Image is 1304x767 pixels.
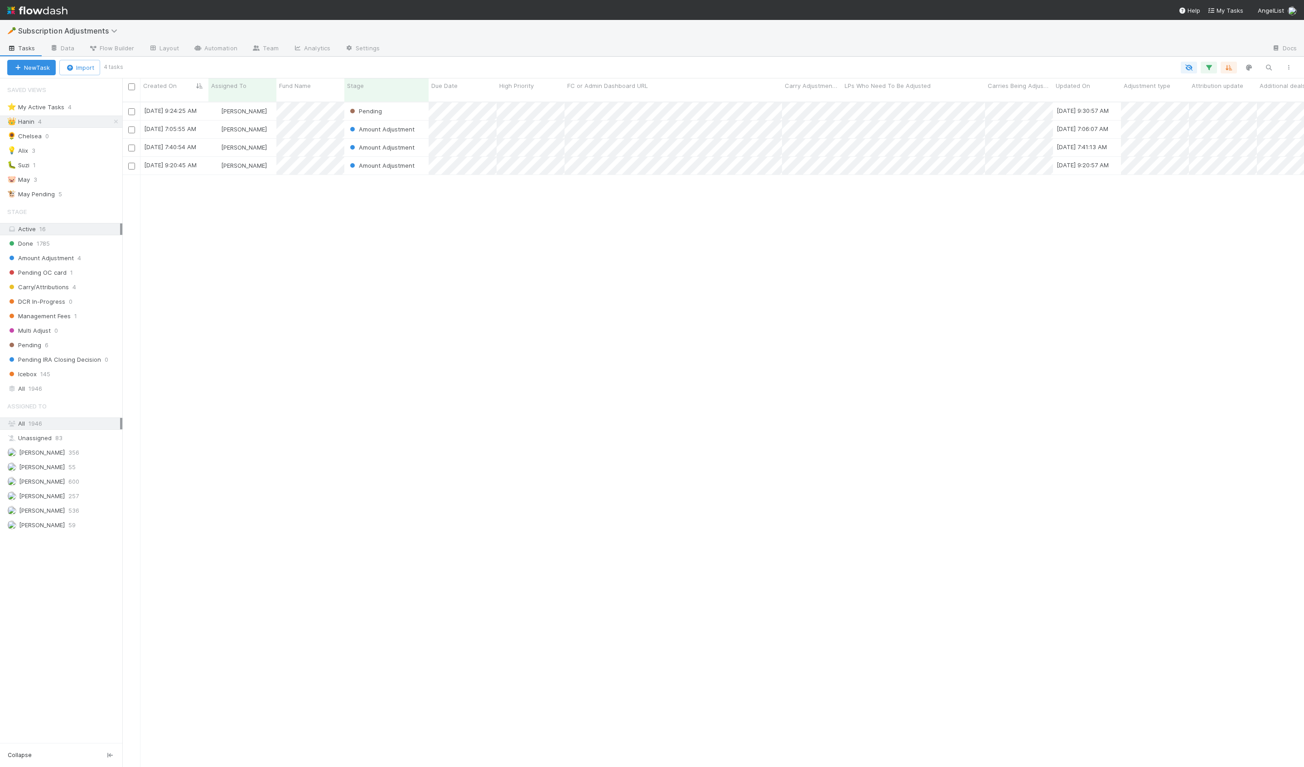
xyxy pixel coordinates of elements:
span: Amount Adjustment [7,252,74,264]
span: [PERSON_NAME] [221,144,267,151]
span: [PERSON_NAME] [19,521,65,529]
span: 1946 [29,383,42,394]
div: My Active Tasks [7,102,64,113]
div: Amount Adjustment [348,161,415,170]
span: Multi Adjust [7,325,51,336]
span: 83 [55,432,63,444]
span: 55 [68,461,76,473]
span: 145 [40,369,50,380]
span: Carry Adjustment Applies To All Deals Between This LP <> Syndicate Relationship [785,81,840,90]
a: Settings [338,42,387,56]
span: Tasks [7,44,35,53]
div: Active [7,223,120,235]
div: May [7,174,30,185]
span: 6 [45,340,48,351]
span: Attribution update [1192,81,1243,90]
div: Help [1178,6,1200,15]
span: 4 [72,282,76,293]
img: avatar_04f2f553-352a-453f-b9fb-c6074dc60769.png [7,477,16,486]
span: Icebox [7,369,37,380]
span: 1785 [37,238,50,249]
span: 1946 [29,420,42,427]
a: Team [245,42,286,56]
span: Saved Views [7,81,46,99]
a: Layout [141,42,186,56]
span: Created On [143,81,177,90]
span: Amount Adjustment [348,144,415,151]
span: [PERSON_NAME] [19,507,65,514]
div: [DATE] 7:40:54 AM [144,142,196,151]
img: avatar_768cd48b-9260-4103-b3ef-328172ae0546.png [7,491,16,500]
span: 🥕 [7,27,16,34]
button: Import [59,60,100,75]
span: [PERSON_NAME] [221,162,267,169]
img: logo-inverted-e16ddd16eac7371096b0.svg [7,3,68,18]
div: Amount Adjustment [348,143,415,152]
span: 4 [38,116,51,127]
span: 0 [105,354,108,365]
span: Adjustment type [1124,81,1170,90]
span: Stage [347,81,364,90]
span: 0 [69,296,72,307]
span: 💡 [7,146,16,154]
a: Data [43,42,82,56]
div: May Pending [7,189,55,200]
img: avatar_b18de8e2-1483-4e81-aa60-0a3d21592880.png [7,448,16,457]
span: Pending [7,340,41,351]
span: 16 [39,225,46,233]
div: [DATE] 9:20:45 AM [144,160,197,170]
div: [DATE] 9:24:25 AM [144,106,197,115]
span: Assigned To [211,81,246,90]
div: [PERSON_NAME] [212,107,267,116]
span: Amount Adjustment [348,126,415,133]
div: [PERSON_NAME] [212,125,267,134]
span: Fund Name [279,81,311,90]
img: avatar_aa70801e-8de5-4477-ab9d-eb7c67de69c1.png [7,462,16,471]
input: Toggle Row Selected [128,163,135,170]
span: Carries Being Adjusted [988,81,1051,90]
span: LPs Who Need To Be Adjusted [845,81,931,90]
span: AngelList [1258,7,1284,14]
input: Toggle All Rows Selected [128,83,135,90]
span: 5 [58,189,71,200]
span: Updated On [1056,81,1090,90]
span: [PERSON_NAME] [221,126,267,133]
span: 536 [68,505,79,516]
small: 4 tasks [104,63,123,71]
span: 🐛 [7,161,16,169]
span: 257 [68,490,79,502]
div: Unassigned [7,432,120,444]
img: avatar_dd78c015-5c19-403d-b5d7-976f9c2ba6b3.png [7,520,16,529]
img: avatar_04f2f553-352a-453f-b9fb-c6074dc60769.png [213,126,220,133]
a: Docs [1265,42,1304,56]
span: [PERSON_NAME] [19,449,65,456]
a: Flow Builder [82,42,141,56]
div: All [7,418,120,429]
span: Collapse [8,751,32,759]
span: 3 [32,145,44,156]
span: Assigned To [7,397,47,415]
span: [PERSON_NAME] [19,463,65,471]
span: 🐷 [7,175,16,183]
input: Toggle Row Selected [128,126,135,133]
span: Pending IRA Closing Decision [7,354,101,365]
span: Pending [348,107,382,115]
span: 1 [74,311,77,322]
div: Hanin [7,116,34,127]
span: 59 [68,519,76,531]
span: 0 [54,325,58,336]
span: [PERSON_NAME] [19,492,65,500]
span: [PERSON_NAME] [19,478,65,485]
span: 4 [68,102,81,113]
span: 600 [68,476,79,487]
span: 3 [34,174,46,185]
a: Analytics [286,42,338,56]
span: Pending OC card [7,267,67,278]
button: NewTask [7,60,56,75]
span: 👑 [7,117,16,125]
span: Flow Builder [89,44,134,53]
div: [DATE] 7:41:13 AM [1057,142,1107,151]
img: avatar_04f2f553-352a-453f-b9fb-c6074dc60769.png [213,144,220,151]
div: Alix [7,145,28,156]
div: [DATE] 7:06:07 AM [1057,124,1108,133]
